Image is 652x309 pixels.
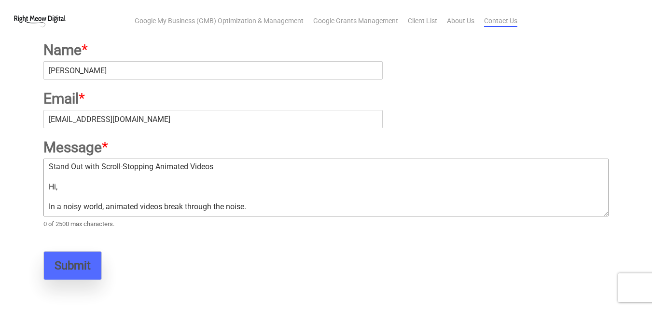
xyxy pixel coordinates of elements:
[43,138,609,157] label: Message
[447,16,474,26] a: About Us
[135,16,304,26] a: Google My Business (GMB) Optimization & Management
[43,40,609,59] label: Name
[313,16,398,26] a: Google Grants Management
[408,16,437,26] a: Client List
[43,220,609,228] div: 0 of 2500 max characters.
[43,251,102,280] button: Submit
[43,89,609,108] label: Email
[484,16,517,26] a: Contact Us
